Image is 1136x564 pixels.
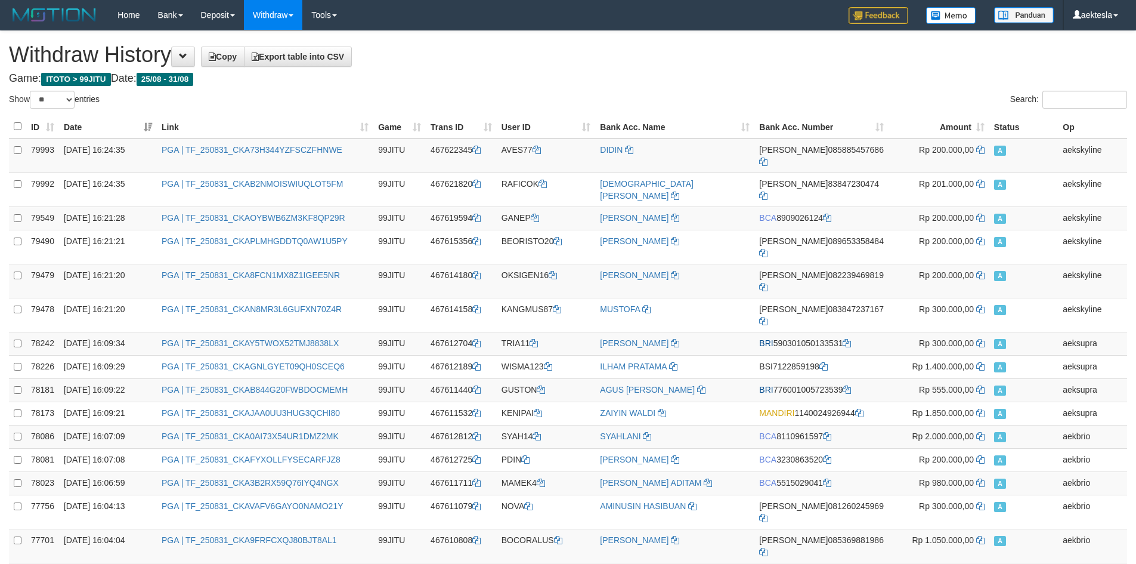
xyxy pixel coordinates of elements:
[1042,91,1127,109] input: Search:
[373,172,426,207] td: 99JITU
[600,213,668,223] a: [PERSON_NAME]
[994,386,1006,396] span: Approved - Marked by aeksupra
[497,529,596,563] td: BOCORALUS
[1058,138,1127,173] td: aekskyline
[162,385,348,395] a: PGA | TF_250831_CKAB844G20FWBDOCMEMH
[1058,495,1127,529] td: aekbrio
[426,471,497,495] td: 467611711
[373,230,426,264] td: 99JITU
[209,52,237,61] span: Copy
[426,529,497,563] td: 467610808
[162,179,343,189] a: PGA | TF_250831_CKAB2NMOISWIUQLOT5FM
[26,355,59,378] td: 78226
[1058,115,1127,138] th: Op
[26,172,59,207] td: 79992
[600,432,640,441] a: SYAHLANI
[59,471,157,495] td: [DATE] 16:06:59
[373,425,426,448] td: 99JITU
[912,432,974,441] span: Rp 2.000.000,00
[1058,529,1127,563] td: aekbrio
[9,73,1127,85] h4: Game: Date:
[426,264,497,298] td: 467614180
[26,495,59,529] td: 77756
[754,529,889,563] td: 085369881986
[59,425,157,448] td: [DATE] 16:07:09
[754,298,889,332] td: 083847237167
[497,402,596,425] td: KENIPAI
[497,448,596,471] td: PDIN
[59,264,157,298] td: [DATE] 16:21:20
[426,172,497,207] td: 467621820
[59,230,157,264] td: [DATE] 16:21:21
[994,362,1006,372] span: Approved - Marked by aeksupra
[912,408,974,418] span: Rp 1.850.000,00
[1058,332,1127,355] td: aeksupra
[162,432,339,441] a: PGA | TF_250831_CKA0AI73X54UR1DMZ2MK
[426,207,497,230] td: 467619594
[162,236,348,246] a: PGA | TF_250831_CKAPLMHGDDTQ0AW1U5PY
[754,138,889,173] td: 085885457686
[600,145,623,155] a: DIDIN
[759,455,776,464] span: BCA
[426,378,497,402] td: 467611440
[994,536,1006,546] span: Approved - Marked by aekbrio
[497,378,596,402] td: GUSTON
[754,172,889,207] td: 83847230474
[754,425,889,448] td: 8110961597
[919,270,974,280] span: Rp 200.000,00
[754,402,889,425] td: 1140024926944
[1010,91,1127,109] label: Search:
[59,298,157,332] td: [DATE] 16:21:20
[600,501,686,511] a: AMINUSIN HASIBUAN
[162,408,340,418] a: PGA | TF_250831_CKAJAA0UU3HUG3QCHI80
[759,236,828,246] span: [PERSON_NAME]
[759,535,828,545] span: [PERSON_NAME]
[754,115,889,138] th: Bank Acc. Number: activate to sort column ascending
[497,425,596,448] td: SYAH14
[994,305,1006,315] span: Approved - Marked by aekskyline
[754,448,889,471] td: 3230863520
[497,264,596,298] td: OKSIGEN16
[1058,355,1127,378] td: aeksupra
[600,236,668,246] a: [PERSON_NAME]
[1058,298,1127,332] td: aekskyline
[600,478,701,488] a: [PERSON_NAME] ADITAM
[162,338,339,348] a: PGA | TF_250831_CKAY5TWOX52TMJ8838LX
[759,501,828,511] span: [PERSON_NAME]
[59,355,157,378] td: [DATE] 16:09:29
[759,145,828,155] span: [PERSON_NAME]
[600,535,668,545] a: [PERSON_NAME]
[759,478,776,488] span: BCA
[157,115,373,138] th: Link: activate to sort column ascending
[26,207,59,230] td: 79549
[1058,230,1127,264] td: aekskyline
[994,409,1006,419] span: Approved - Marked by aeksupra
[497,172,596,207] td: RAFICOK
[994,339,1006,349] span: Approved - Marked by aeksupra
[889,115,989,138] th: Amount: activate to sort column ascending
[59,448,157,471] td: [DATE] 16:07:08
[1058,471,1127,495] td: aekbrio
[497,332,596,355] td: TRIA11
[1058,425,1127,448] td: aekbrio
[994,432,1006,442] span: Approved - Marked by aekbrio
[30,91,75,109] select: Showentries
[59,529,157,563] td: [DATE] 16:04:04
[919,304,974,314] span: Rp 300.000,00
[919,145,974,155] span: Rp 200.000,00
[373,115,426,138] th: Game: activate to sort column ascending
[244,47,352,67] a: Export table into CSV
[59,332,157,355] td: [DATE] 16:09:34
[373,207,426,230] td: 99JITU
[426,448,497,471] td: 467612725
[919,179,974,189] span: Rp 201.000,00
[59,138,157,173] td: [DATE] 16:24:35
[1058,448,1127,471] td: aekbrio
[26,378,59,402] td: 78181
[373,495,426,529] td: 99JITU
[162,270,340,280] a: PGA | TF_250831_CKA8FCN1MX8Z1IGEE5NR
[497,230,596,264] td: BEORISTO20
[162,362,345,371] a: PGA | TF_250831_CKAGNLGYET09QH0SCEQ6
[849,7,908,24] img: Feedback.jpg
[919,385,974,395] span: Rp 555.000,00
